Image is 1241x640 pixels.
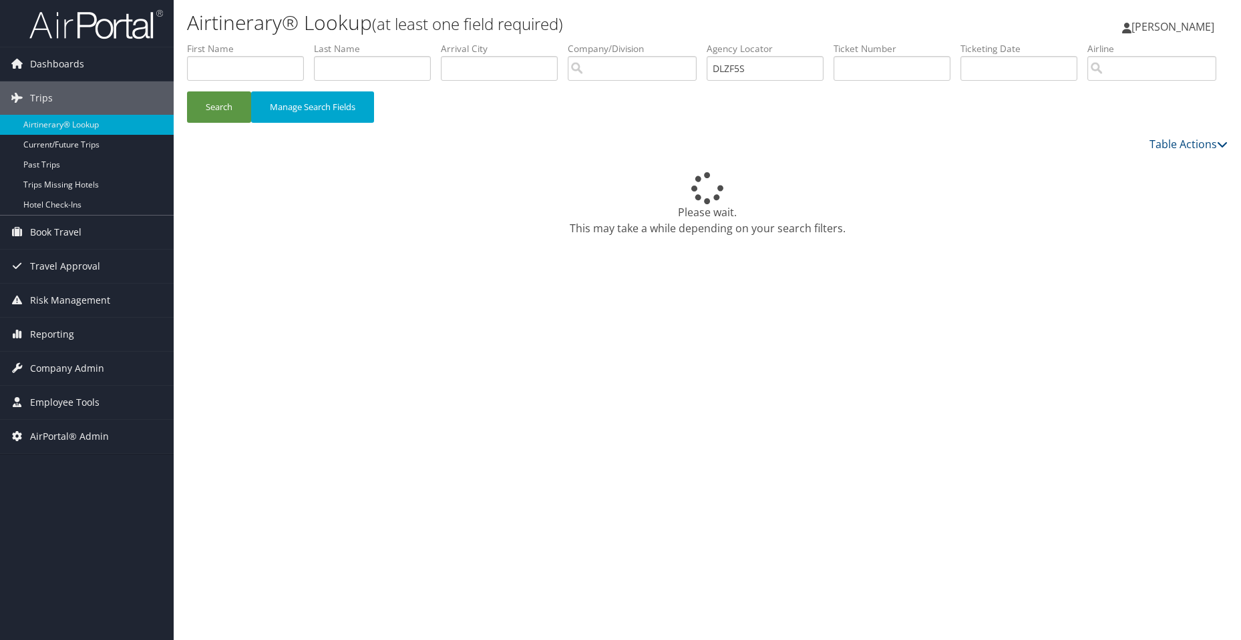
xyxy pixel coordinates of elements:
[30,81,53,115] span: Trips
[1131,19,1214,34] span: [PERSON_NAME]
[187,42,314,55] label: First Name
[30,318,74,351] span: Reporting
[30,216,81,249] span: Book Travel
[187,91,251,123] button: Search
[251,91,374,123] button: Manage Search Fields
[30,352,104,385] span: Company Admin
[30,47,84,81] span: Dashboards
[1122,7,1228,47] a: [PERSON_NAME]
[29,9,163,40] img: airportal-logo.png
[1149,137,1228,151] a: Table Actions
[372,13,563,35] small: (at least one field required)
[441,42,568,55] label: Arrival City
[707,42,834,55] label: Agency Locator
[187,9,881,37] h1: Airtinerary® Lookup
[1087,42,1226,55] label: Airline
[30,420,109,453] span: AirPortal® Admin
[187,172,1228,236] div: Please wait. This may take a while depending on your search filters.
[30,386,100,419] span: Employee Tools
[30,250,100,283] span: Travel Approval
[568,42,707,55] label: Company/Division
[30,284,110,317] span: Risk Management
[960,42,1087,55] label: Ticketing Date
[314,42,441,55] label: Last Name
[834,42,960,55] label: Ticket Number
